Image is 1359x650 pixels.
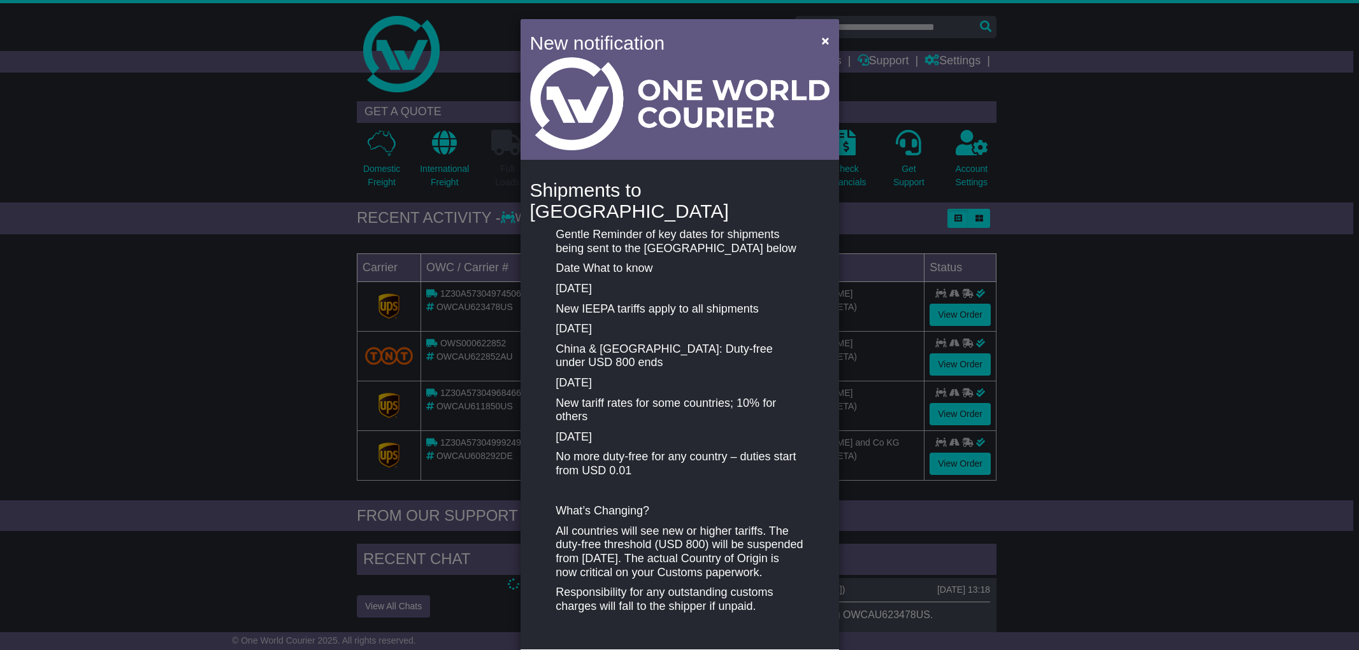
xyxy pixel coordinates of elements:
[556,376,803,390] p: [DATE]
[556,228,803,255] p: Gentle Reminder of key dates for shipments being sent to the [GEOGRAPHIC_DATA] below
[556,282,803,296] p: [DATE]
[530,180,830,222] h4: Shipments to [GEOGRAPHIC_DATA]
[556,302,803,316] p: New IEEPA tariffs apply to all shipments
[821,33,829,48] span: ×
[530,29,803,57] h4: New notification
[556,322,803,336] p: [DATE]
[556,430,803,444] p: [DATE]
[556,586,803,613] p: Responsibility for any outstanding customs charges will fall to the shipper if unpaid.
[815,27,835,53] button: Close
[556,525,803,579] p: All countries will see new or higher tariffs. The duty-free threshold (USD 800) will be suspended...
[530,57,830,150] img: Light
[556,450,803,477] p: No more duty-free for any country – duties start from USD 0.01
[556,504,803,518] p: What’s Changing?
[556,343,803,370] p: China & [GEOGRAPHIC_DATA]: Duty-free under USD 800 ends
[556,262,803,276] p: Date What to know
[556,397,803,424] p: New tariff rates for some countries; 10% for others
